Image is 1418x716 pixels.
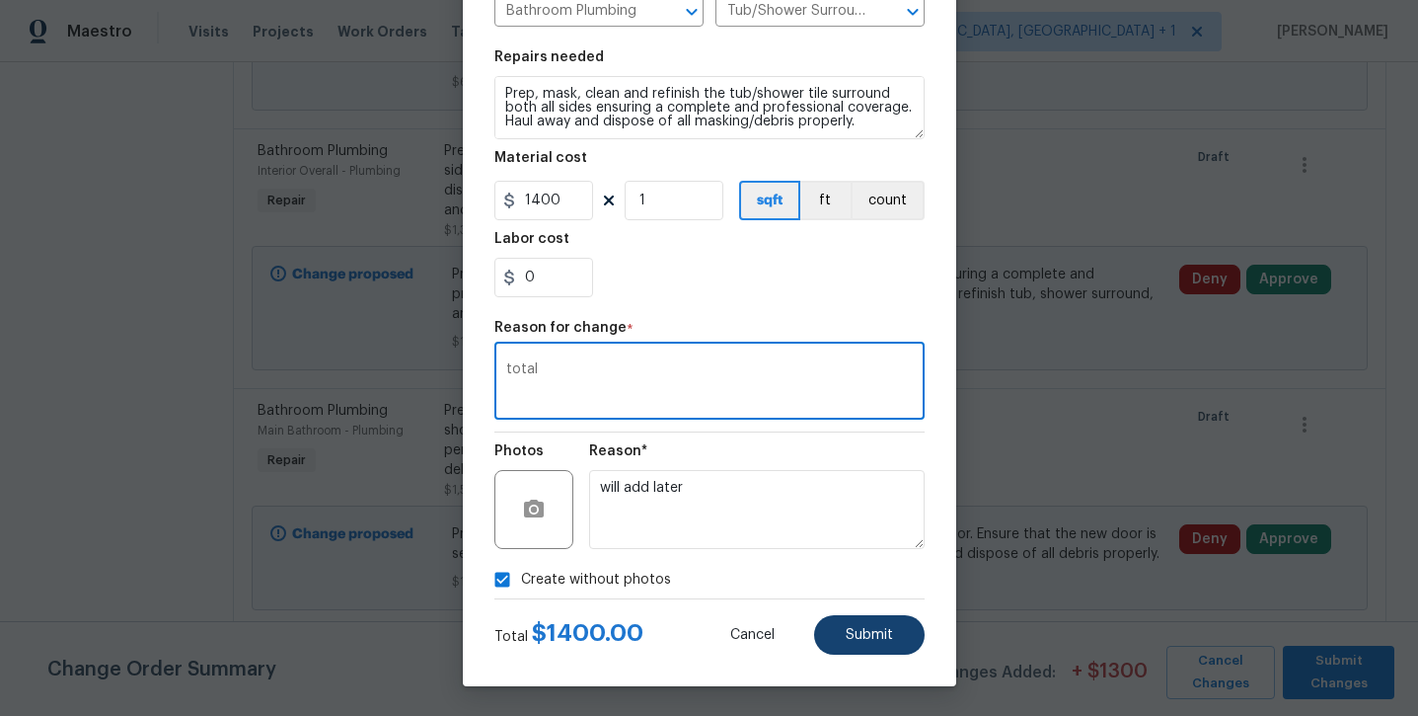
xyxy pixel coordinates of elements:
button: Submit [814,615,925,655]
h5: Repairs needed [494,50,604,64]
div: Total [494,623,643,647]
span: Cancel [730,628,775,643]
h5: Material cost [494,151,587,165]
span: Submit [846,628,893,643]
h5: Photos [494,444,544,458]
button: count [851,181,925,220]
textarea: will add later [589,470,925,549]
h5: Labor cost [494,232,569,246]
button: ft [800,181,851,220]
h5: Reason for change [494,321,627,335]
span: $ 1400.00 [532,621,643,645]
button: sqft [739,181,800,220]
textarea: Prep, mask, clean and refinish the tub/shower tile surround both all sides ensuring a complete an... [494,76,925,139]
button: Cancel [699,615,806,655]
h5: Reason* [589,444,647,458]
textarea: total [506,362,913,404]
span: Create without photos [521,570,671,591]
